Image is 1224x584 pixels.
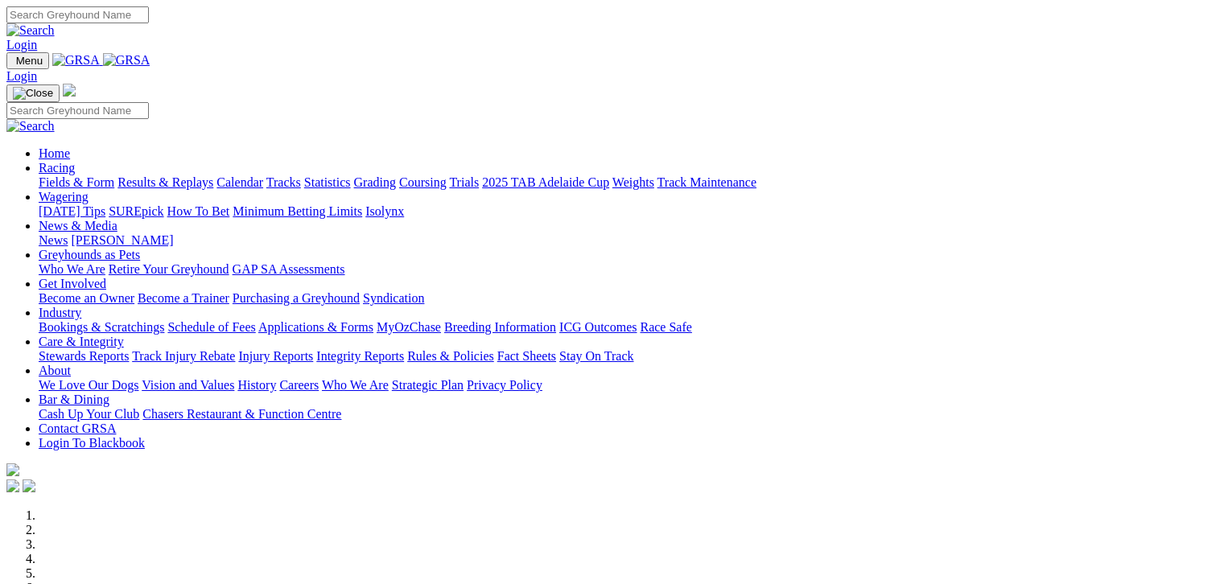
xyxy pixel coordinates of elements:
a: Results & Replays [117,175,213,189]
span: Menu [16,55,43,67]
a: Careers [279,378,319,392]
a: Who We Are [322,378,389,392]
a: Grading [354,175,396,189]
a: How To Bet [167,204,230,218]
a: Coursing [399,175,447,189]
a: Fact Sheets [497,349,556,363]
a: Rules & Policies [407,349,494,363]
a: Injury Reports [238,349,313,363]
a: [DATE] Tips [39,204,105,218]
a: Applications & Forms [258,320,373,334]
div: Bar & Dining [39,407,1218,422]
img: logo-grsa-white.png [6,463,19,476]
a: Home [39,146,70,160]
a: Get Involved [39,277,106,290]
a: Tracks [266,175,301,189]
img: Close [13,87,53,100]
div: Wagering [39,204,1218,219]
img: Search [6,119,55,134]
a: Bar & Dining [39,393,109,406]
button: Toggle navigation [6,52,49,69]
div: Greyhounds as Pets [39,262,1218,277]
a: Vision and Values [142,378,234,392]
div: About [39,378,1218,393]
a: About [39,364,71,377]
a: Privacy Policy [467,378,542,392]
a: Chasers Restaurant & Function Centre [142,407,341,421]
a: Track Injury Rebate [132,349,235,363]
input: Search [6,102,149,119]
div: Get Involved [39,291,1218,306]
a: Race Safe [640,320,691,334]
a: News & Media [39,219,117,232]
img: Search [6,23,55,38]
a: MyOzChase [377,320,441,334]
a: Login To Blackbook [39,436,145,450]
a: History [237,378,276,392]
a: Track Maintenance [657,175,756,189]
a: Syndication [363,291,424,305]
a: Become an Owner [39,291,134,305]
div: Care & Integrity [39,349,1218,364]
a: News [39,233,68,247]
a: Stay On Track [559,349,633,363]
a: Care & Integrity [39,335,124,348]
a: [PERSON_NAME] [71,233,173,247]
div: Racing [39,175,1218,190]
a: Breeding Information [444,320,556,334]
a: ICG Outcomes [559,320,637,334]
a: Become a Trainer [138,291,229,305]
a: Login [6,38,37,51]
a: Purchasing a Greyhound [233,291,360,305]
a: Calendar [216,175,263,189]
img: GRSA [103,53,150,68]
a: Industry [39,306,81,319]
a: Weights [612,175,654,189]
a: Racing [39,161,75,175]
a: Retire Your Greyhound [109,262,229,276]
a: Schedule of Fees [167,320,255,334]
a: SUREpick [109,204,163,218]
button: Toggle navigation [6,84,60,102]
img: GRSA [52,53,100,68]
img: logo-grsa-white.png [63,84,76,97]
a: Greyhounds as Pets [39,248,140,261]
a: Wagering [39,190,89,204]
input: Search [6,6,149,23]
a: Statistics [304,175,351,189]
a: Minimum Betting Limits [233,204,362,218]
a: Who We Are [39,262,105,276]
div: Industry [39,320,1218,335]
a: Contact GRSA [39,422,116,435]
a: GAP SA Assessments [233,262,345,276]
a: Trials [449,175,479,189]
a: Integrity Reports [316,349,404,363]
a: Cash Up Your Club [39,407,139,421]
img: twitter.svg [23,479,35,492]
a: Isolynx [365,204,404,218]
a: Bookings & Scratchings [39,320,164,334]
a: Stewards Reports [39,349,129,363]
img: facebook.svg [6,479,19,492]
a: Strategic Plan [392,378,464,392]
div: News & Media [39,233,1218,248]
a: Login [6,69,37,83]
a: Fields & Form [39,175,114,189]
a: We Love Our Dogs [39,378,138,392]
a: 2025 TAB Adelaide Cup [482,175,609,189]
